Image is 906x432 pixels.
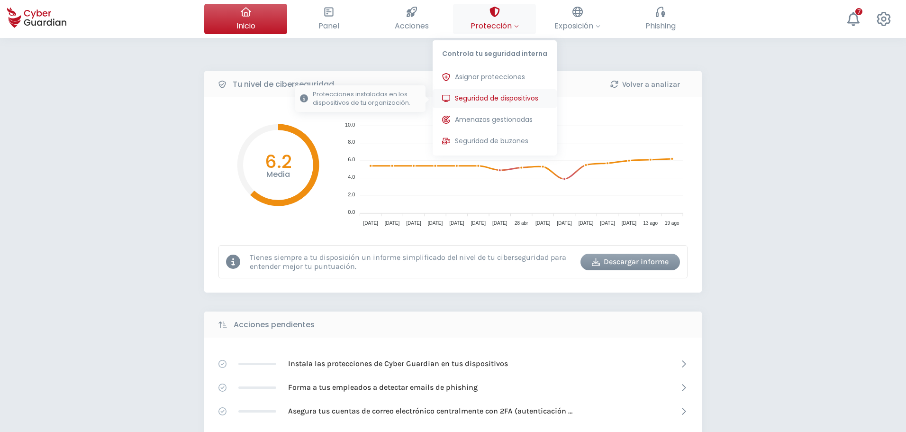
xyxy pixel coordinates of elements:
tspan: 19 ago [665,221,679,226]
tspan: [DATE] [363,221,378,226]
button: Volver a analizar [595,76,695,92]
tspan: 28 abr [515,221,528,226]
button: Phishing [619,4,702,34]
div: 7 [855,8,862,15]
span: Exposición [554,20,600,32]
button: Asignar protecciones [433,68,557,87]
button: Amenazas gestionadas [433,110,557,129]
span: Seguridad de buzones [455,136,528,146]
p: Protecciones instaladas en los dispositivos de tu organización. [313,90,421,107]
button: Acciones [370,4,453,34]
tspan: [DATE] [492,221,507,226]
span: Acciones [395,20,429,32]
button: Exposición [536,4,619,34]
span: Protección [471,20,519,32]
span: Phishing [645,20,676,32]
tspan: [DATE] [600,221,615,226]
span: Amenazas gestionadas [455,115,533,125]
tspan: [DATE] [579,221,594,226]
tspan: 4.0 [348,174,355,180]
button: Seguridad de buzones [433,132,557,151]
tspan: [DATE] [406,221,421,226]
button: Seguridad de dispositivosProtecciones instaladas en los dispositivos de tu organización. [433,89,557,108]
tspan: [DATE] [385,221,400,226]
tspan: 8.0 [348,139,355,145]
div: Descargar informe [588,256,673,267]
span: Seguridad de dispositivos [455,93,538,103]
tspan: [DATE] [471,221,486,226]
tspan: 6.0 [348,156,355,162]
p: Controla tu seguridad interna [433,40,557,63]
p: Forma a tus empleados a detectar emails de phishing [288,382,478,393]
button: Inicio [204,4,287,34]
b: Acciones pendientes [234,319,315,331]
tspan: 2.0 [348,192,355,197]
tspan: [DATE] [428,221,443,226]
p: Tienes siempre a tu disposición un informe simplificado del nivel de tu ciberseguridad para enten... [250,253,573,271]
div: Volver a analizar [602,79,688,90]
button: ProtecciónControla tu seguridad internaAsignar proteccionesSeguridad de dispositivosProtecciones ... [453,4,536,34]
button: Descargar informe [580,254,680,270]
tspan: 0.0 [348,209,355,215]
tspan: [DATE] [622,221,637,226]
button: Panel [287,4,370,34]
p: Asegura tus cuentas de correo electrónico centralmente con 2FA (autenticación [PERSON_NAME] factor) [288,406,572,416]
tspan: 13 ago [643,221,658,226]
tspan: [DATE] [535,221,551,226]
span: Asignar protecciones [455,72,525,82]
span: Panel [318,20,339,32]
span: Inicio [236,20,255,32]
tspan: [DATE] [449,221,464,226]
p: Instala las protecciones de Cyber Guardian en tus dispositivos [288,358,508,369]
b: Tu nivel de ciberseguridad [233,79,334,90]
tspan: 10.0 [345,122,355,128]
tspan: [DATE] [557,221,572,226]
